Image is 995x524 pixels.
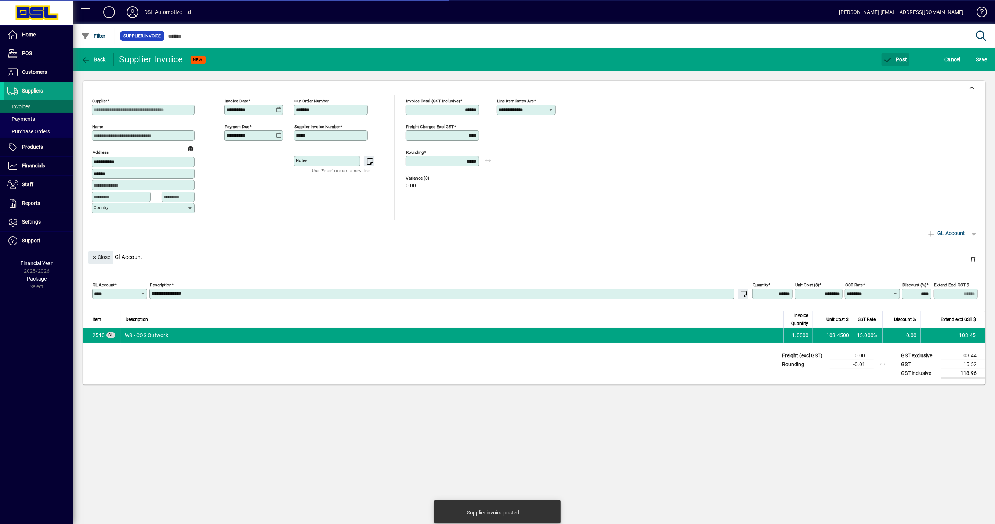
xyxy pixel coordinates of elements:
span: Staff [22,181,33,187]
mat-label: Freight charges excl GST [406,124,454,129]
td: Rounding [778,360,830,369]
td: WS - COS Outwork [121,328,783,343]
td: GST inclusive [897,369,941,378]
button: Back [79,53,108,66]
span: Supplier Invoice [123,32,161,40]
span: POS [22,50,32,56]
span: Package [27,276,47,282]
span: Invoice Quantity [788,311,808,328]
a: Invoices [4,100,73,113]
span: Unit Cost $ [826,315,849,324]
button: Delete [964,251,982,268]
mat-label: GST rate [845,282,863,287]
span: Filter [81,33,106,39]
mat-label: Line item rates are [497,98,534,104]
mat-label: Payment due [225,124,249,129]
a: Products [4,138,73,156]
span: Back [81,57,106,62]
mat-label: Invoice Total (GST inclusive) [406,98,460,104]
span: 0.00 [406,183,416,189]
td: 103.44 [941,351,985,360]
a: Settings [4,213,73,231]
div: Supplier invoice posted. [467,509,521,516]
span: Home [22,32,36,37]
button: Profile [121,6,144,19]
span: WS - COS Outwork [93,332,105,339]
div: DSL Automotive Ltd [144,6,191,18]
span: Support [22,238,40,243]
mat-label: Name [92,124,103,129]
mat-hint: Use 'Enter' to start a new line [312,166,370,175]
div: [PERSON_NAME] [EMAIL_ADDRESS][DOMAIN_NAME] [839,6,964,18]
span: GL Account [927,227,965,239]
a: Customers [4,63,73,82]
span: Item [93,315,101,324]
td: Freight (excl GST) [778,351,830,360]
td: 0.00 [830,351,874,360]
span: GST Rate [858,315,876,324]
button: Cancel [943,53,963,66]
td: 103.4500 [813,328,853,343]
a: Payments [4,113,73,125]
button: GL Account [923,227,969,240]
button: Add [97,6,121,19]
span: ave [976,54,987,65]
app-page-header-button: Close [87,253,115,260]
td: 1.0000 [783,328,813,343]
td: 15.000% [853,328,882,343]
mat-label: Our order number [294,98,329,104]
span: Settings [22,219,41,225]
a: Purchase Orders [4,125,73,138]
span: Products [22,144,43,150]
mat-label: Country [94,205,108,210]
span: Discount % [894,315,916,324]
button: Save [974,53,989,66]
mat-label: Notes [296,158,307,163]
span: Description [126,315,148,324]
span: Invoices [7,104,30,109]
td: 0.00 [882,328,920,343]
a: Support [4,232,73,250]
div: Supplier Invoice [119,54,183,65]
button: Filter [79,29,108,43]
a: POS [4,44,73,63]
mat-label: Supplier invoice number [294,124,340,129]
td: GST exclusive [897,351,941,360]
mat-label: Unit Cost ($) [795,282,819,287]
span: Purchase Orders [7,129,50,134]
td: GST [897,360,941,369]
span: Close [91,251,111,263]
mat-label: Invoice date [225,98,248,104]
mat-label: Description [150,282,171,287]
span: NEW [193,57,203,62]
span: Suppliers [22,88,43,94]
td: 118.96 [941,369,985,378]
a: Knowledge Base [971,1,986,25]
a: Staff [4,176,73,194]
a: Reports [4,194,73,213]
mat-label: Extend excl GST $ [934,282,969,287]
span: GL [108,333,113,337]
span: Payments [7,116,35,122]
span: Financials [22,163,45,169]
mat-label: Supplier [92,98,107,104]
div: Gl Account [83,243,985,270]
app-page-header-button: Back [73,53,114,66]
span: ost [883,57,907,62]
span: Customers [22,69,47,75]
app-page-header-button: Delete [964,256,982,263]
span: Financial Year [21,260,53,266]
mat-label: Quantity [753,282,768,287]
td: 103.45 [920,328,985,343]
button: Post [882,53,909,66]
span: S [976,57,979,62]
span: Variance ($) [406,176,450,181]
span: P [896,57,900,62]
span: Reports [22,200,40,206]
span: Cancel [945,54,961,65]
a: Financials [4,157,73,175]
a: Home [4,26,73,44]
button: Close [88,251,113,264]
mat-label: GL Account [93,282,115,287]
mat-label: Discount (%) [902,282,926,287]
